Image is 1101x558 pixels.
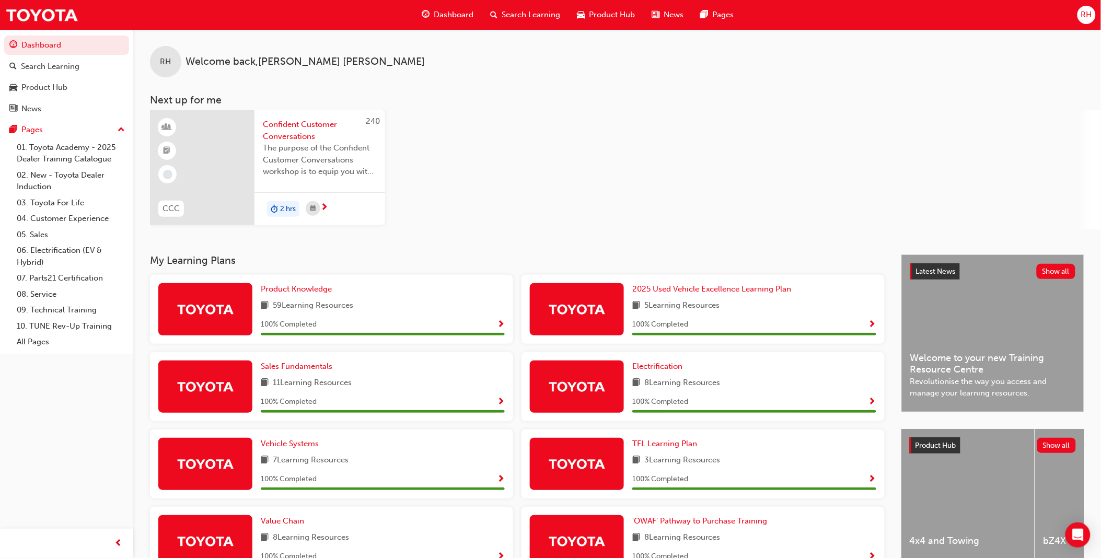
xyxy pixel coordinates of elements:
[910,352,1075,376] span: Welcome to your new Training Resource Centre
[133,94,1101,106] h3: Next up for me
[21,103,41,115] div: News
[548,532,606,550] img: Trak
[177,455,234,473] img: Trak
[632,439,697,448] span: TFL Learning Plan
[548,300,606,318] img: Trak
[160,56,171,68] span: RH
[502,9,560,21] span: Search Learning
[692,4,742,26] a: pages-iconPages
[1081,9,1092,21] span: RH
[261,473,317,485] span: 100 % Completed
[632,438,701,450] a: TFL Learning Plan
[4,120,129,140] button: Pages
[21,82,67,94] div: Product Hub
[497,320,505,330] span: Show Progress
[497,396,505,409] button: Show Progress
[177,300,234,318] img: Trak
[13,270,129,286] a: 07. Parts21 Certification
[901,254,1084,412] a: Latest NewsShow allWelcome to your new Training Resource CentreRevolutionise the way you access a...
[263,142,377,178] span: The purpose of the Confident Customer Conversations workshop is to equip you with tools to commun...
[644,299,720,312] span: 5 Learning Resources
[643,4,692,26] a: news-iconNews
[482,4,569,26] a: search-iconSearch Learning
[632,299,640,312] span: book-icon
[115,537,123,550] span: prev-icon
[177,532,234,550] img: Trak
[4,57,129,76] a: Search Learning
[261,283,336,295] a: Product Knowledge
[273,454,349,467] span: 7 Learning Resources
[916,267,956,276] span: Latest News
[261,515,308,527] a: Value Chain
[261,299,269,312] span: book-icon
[310,202,316,215] span: calendar-icon
[261,516,304,526] span: Value Chain
[9,104,17,114] span: news-icon
[868,473,876,486] button: Show Progress
[163,203,180,215] span: CCC
[271,202,278,216] span: duration-icon
[497,475,505,484] span: Show Progress
[9,125,17,135] span: pages-icon
[1037,264,1076,279] button: Show all
[910,376,1075,399] span: Revolutionise the way you access and manage your learning resources.
[273,377,352,390] span: 11 Learning Resources
[1037,438,1076,453] button: Show all
[632,454,640,467] span: book-icon
[632,361,687,373] a: Electrification
[548,377,606,396] img: Trak
[21,124,43,136] div: Pages
[5,3,78,27] img: Trak
[413,4,482,26] a: guage-iconDashboard
[186,56,425,68] span: Welcome back , [PERSON_NAME] [PERSON_NAME]
[150,110,385,225] a: 240CCCConfident Customer ConversationsThe purpose of the Confident Customer Conversations worksho...
[13,227,129,243] a: 05. Sales
[632,362,682,371] span: Electrification
[13,211,129,227] a: 04. Customer Experience
[261,438,323,450] a: Vehicle Systems
[632,284,792,294] span: 2025 Used Vehicle Excellence Learning Plan
[915,441,956,450] span: Product Hub
[577,8,585,21] span: car-icon
[13,334,129,350] a: All Pages
[13,195,129,211] a: 03. Toyota For Life
[632,473,688,485] span: 100 % Completed
[434,9,473,21] span: Dashboard
[868,475,876,484] span: Show Progress
[164,144,171,158] span: booktick-icon
[261,361,337,373] a: Sales Fundamentals
[632,319,688,331] span: 100 % Completed
[644,531,721,544] span: 8 Learning Resources
[868,398,876,407] span: Show Progress
[910,535,1026,547] span: 4x4 and Towing
[490,8,497,21] span: search-icon
[9,83,17,92] span: car-icon
[366,117,380,126] span: 240
[868,396,876,409] button: Show Progress
[4,99,129,119] a: News
[4,36,129,55] a: Dashboard
[261,319,317,331] span: 100 % Completed
[910,263,1075,280] a: Latest NewsShow all
[13,286,129,303] a: 08. Service
[589,9,635,21] span: Product Hub
[177,377,234,396] img: Trak
[712,9,734,21] span: Pages
[868,320,876,330] span: Show Progress
[644,377,721,390] span: 8 Learning Resources
[13,302,129,318] a: 09. Technical Training
[868,318,876,331] button: Show Progress
[4,33,129,120] button: DashboardSearch LearningProduct HubNews
[13,140,129,167] a: 01. Toyota Academy - 2025 Dealer Training Catalogue
[4,78,129,97] a: Product Hub
[163,170,172,179] span: learningRecordVerb_NONE-icon
[261,454,269,467] span: book-icon
[9,62,17,72] span: search-icon
[261,362,332,371] span: Sales Fundamentals
[273,531,349,544] span: 8 Learning Resources
[569,4,643,26] a: car-iconProduct Hub
[652,8,659,21] span: news-icon
[644,454,721,467] span: 3 Learning Resources
[910,437,1076,454] a: Product HubShow all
